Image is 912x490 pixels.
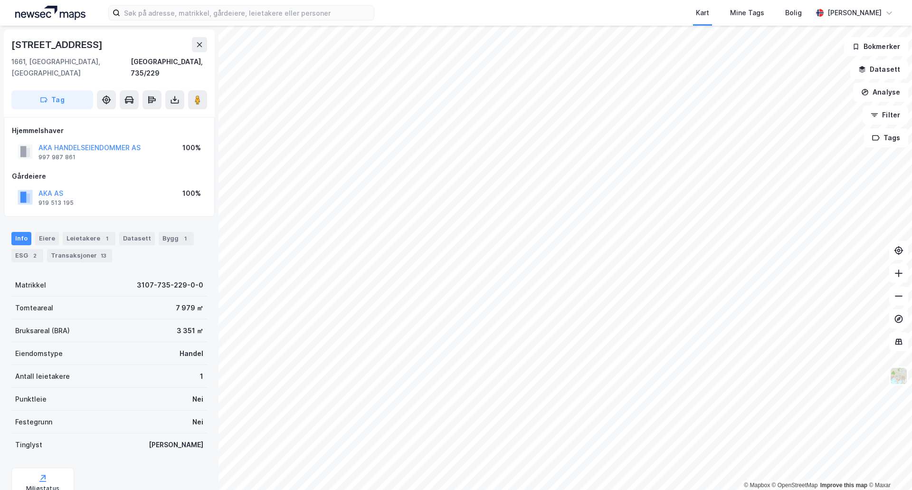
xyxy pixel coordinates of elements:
a: Mapbox [744,482,770,489]
div: Info [11,232,31,245]
a: OpenStreetMap [772,482,818,489]
div: Hjemmelshaver [12,125,207,136]
div: 1 [200,371,203,382]
div: 2 [30,251,39,260]
button: Analyse [853,83,908,102]
div: Eiere [35,232,59,245]
div: Transaksjoner [47,249,112,262]
a: Improve this map [820,482,867,489]
div: 997 987 861 [38,154,76,161]
div: 100% [182,188,201,199]
div: [PERSON_NAME] [149,439,203,451]
div: Tomteareal [15,302,53,314]
div: Bygg [159,232,194,245]
button: Tag [11,90,93,109]
button: Bokmerker [844,37,908,56]
div: Antall leietakere [15,371,70,382]
div: Kontrollprogram for chat [864,444,912,490]
div: Mine Tags [730,7,764,19]
div: 1 [180,234,190,243]
div: Nei [192,394,203,405]
div: [PERSON_NAME] [827,7,882,19]
div: 919 513 195 [38,199,74,207]
img: logo.a4113a55bc3d86da70a041830d287a7e.svg [15,6,85,20]
div: Tinglyst [15,439,42,451]
button: Tags [864,128,908,147]
div: Bruksareal (BRA) [15,325,70,336]
button: Datasett [850,60,908,79]
div: 1661, [GEOGRAPHIC_DATA], [GEOGRAPHIC_DATA] [11,56,131,79]
input: Søk på adresse, matrikkel, gårdeiere, leietakere eller personer [120,6,374,20]
div: Datasett [119,232,155,245]
div: ESG [11,249,43,262]
div: [GEOGRAPHIC_DATA], 735/229 [131,56,207,79]
div: 3 351 ㎡ [177,325,203,336]
div: Handel [180,348,203,359]
img: Z [890,367,908,385]
div: Kart [696,7,709,19]
div: 100% [182,142,201,154]
div: Matrikkel [15,279,46,291]
div: [STREET_ADDRESS] [11,37,104,52]
div: Bolig [785,7,802,19]
div: Gårdeiere [12,171,207,182]
div: Punktleie [15,394,47,405]
div: Leietakere [63,232,115,245]
div: Festegrunn [15,416,52,428]
button: Filter [863,106,908,125]
iframe: Chat Widget [864,444,912,490]
div: 13 [99,251,108,260]
div: Eiendomstype [15,348,63,359]
div: 3107-735-229-0-0 [137,279,203,291]
div: 1 [102,234,112,243]
div: Nei [192,416,203,428]
div: 7 979 ㎡ [176,302,203,314]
